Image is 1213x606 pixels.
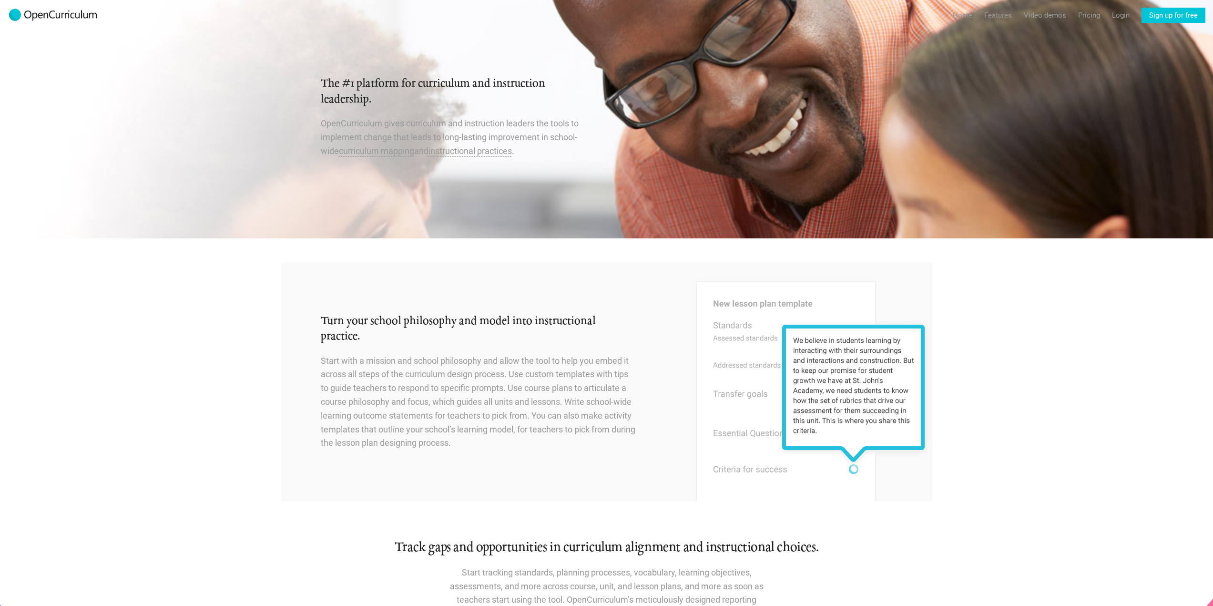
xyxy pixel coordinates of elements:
p: Start with a mission and school philosophy and allow the tool to help you embed it across all ste... [321,354,636,451]
h2: The #1 platform for curriculum and instruction leadership. [321,76,595,107]
img: lesson-template.png [693,263,932,501]
a: Login [1112,8,1130,23]
a: Sign up for free [1142,8,1205,23]
h2: Turn your school philosophy and model into instructional practice. [321,314,636,345]
h1: Track gaps and opportunities in curriculum alignment and instructional choices. [321,539,893,556]
a: Features [984,8,1012,23]
p: OpenCurriculum gives curriculum and instruction leaders the tools to implement change that leads ... [321,117,595,158]
a: Home [953,8,972,23]
img: 2017-logo-m.png [8,8,98,23]
span: instructional practices [428,146,512,156]
a: Pricing [1078,8,1100,23]
a: Video demos [1024,8,1066,23]
span: curriculum mapping [339,146,414,156]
